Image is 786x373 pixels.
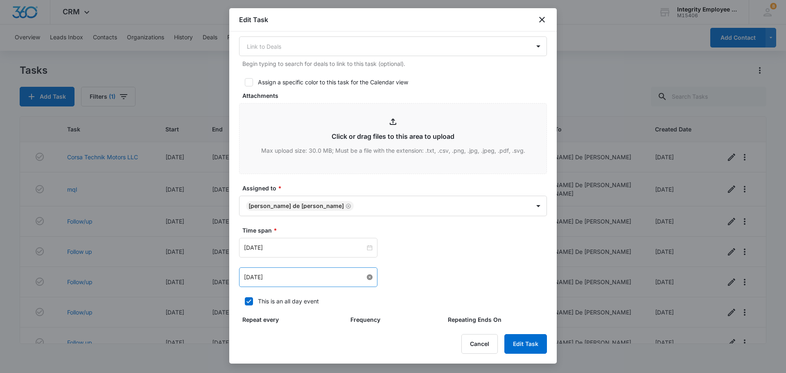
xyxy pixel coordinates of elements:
p: Begin typing to search for deals to link to this task (optional). [242,59,547,68]
label: Attachments [242,91,550,100]
div: Remove Daisy De Le Vega [344,203,351,209]
label: Frequency [350,315,443,324]
input: Aug 26, 2024 [244,243,365,252]
button: Edit Task [504,334,547,354]
button: close [537,15,547,25]
label: Repeat every [242,315,346,324]
span: close-circle [367,274,373,280]
input: Sep 4, 2025 [244,273,365,282]
label: Assigned to [242,184,550,192]
label: Time span [242,226,550,235]
h1: Edit Task [239,15,268,25]
button: Cancel [461,334,498,354]
div: This is an all day event [258,297,319,305]
label: Repeating Ends On [448,315,550,324]
div: Assign a specific color to this task for the Calendar view [258,78,408,86]
div: [PERSON_NAME] De [PERSON_NAME] [248,203,344,209]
